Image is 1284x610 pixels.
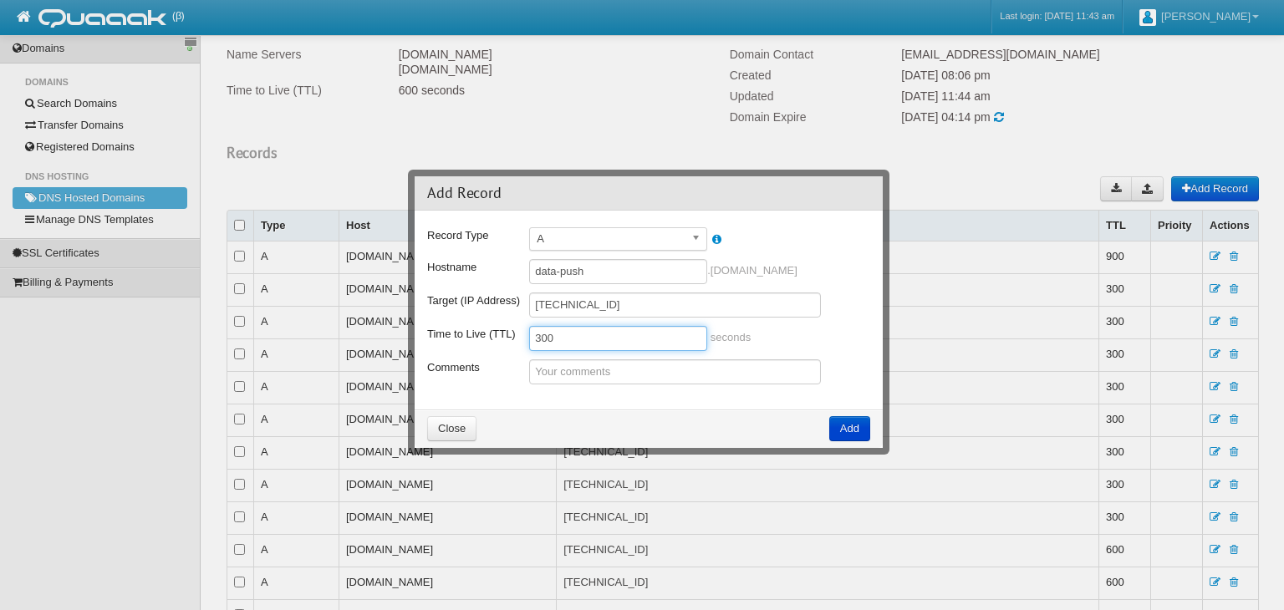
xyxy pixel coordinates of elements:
[427,416,476,441] button: Close
[829,416,870,441] button: Add
[427,227,529,252] label: Record Type
[427,292,529,318] label: Target (IP Address)
[427,259,529,284] label: Hostname
[707,264,797,277] span: .[DOMAIN_NAME]
[537,228,685,249] span: A
[427,326,529,351] label: Time to Live (TTL)
[427,180,870,206] h3: Add Record
[529,359,821,384] input: Your comments
[711,331,751,343] span: seconds
[427,359,529,384] label: Comments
